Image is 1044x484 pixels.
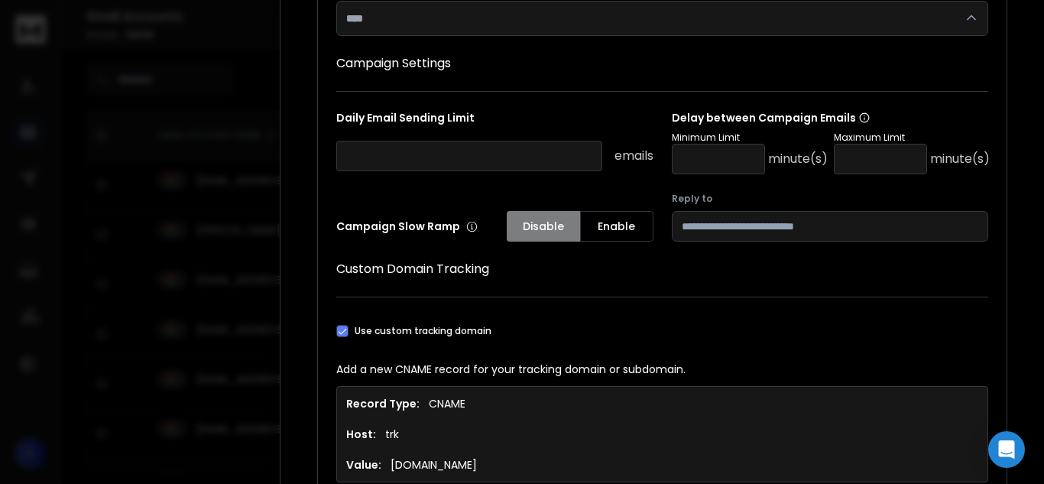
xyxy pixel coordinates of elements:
h1: Record Type: [346,396,420,411]
p: minute(s) [768,150,828,168]
h1: Host: [346,427,376,442]
p: trk [385,427,399,442]
p: Delay between Campaign Emails [672,110,990,125]
label: Use custom tracking domain [355,325,491,337]
p: Campaign Slow Ramp [336,219,478,234]
p: emails [614,147,653,165]
p: Minimum Limit [672,132,828,144]
p: Daily Email Sending Limit [336,110,653,132]
label: Reply to [672,193,989,205]
button: Disable [507,211,580,242]
div: Open Intercom Messenger [988,431,1025,468]
p: Maximum Limit [834,132,990,144]
button: Enable [580,211,653,242]
h1: Custom Domain Tracking [336,260,988,278]
h1: Campaign Settings [336,54,988,73]
h1: Value: [346,457,381,473]
p: [DOMAIN_NAME] [391,457,477,473]
p: minute(s) [930,150,990,168]
p: CNAME [429,396,465,411]
p: Add a new CNAME record for your tracking domain or subdomain. [336,362,988,377]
